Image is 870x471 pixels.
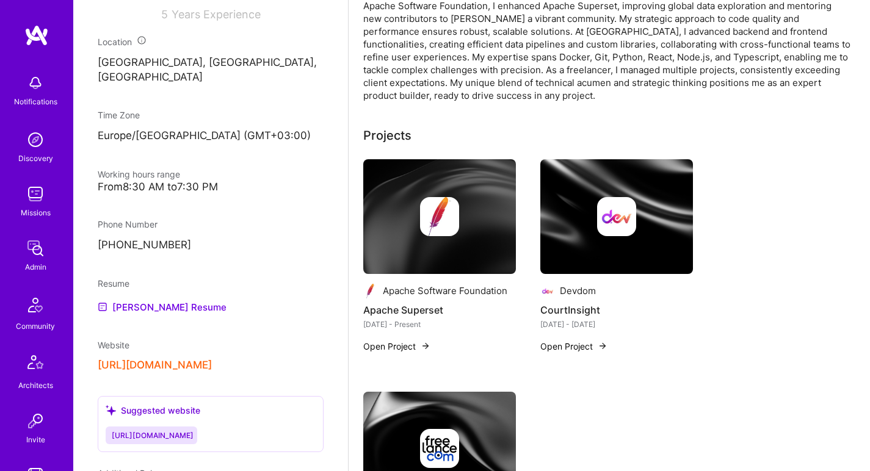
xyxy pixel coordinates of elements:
img: discovery [23,128,48,152]
button: Open Project [540,340,607,353]
img: bell [23,71,48,95]
img: Company logo [420,429,459,468]
div: [DATE] - Present [363,318,516,331]
div: Devdom [560,284,596,297]
img: Architects [21,350,50,379]
div: [DATE] - [DATE] [540,318,693,331]
div: Community [16,320,55,333]
div: Location [98,35,324,48]
span: 5 [161,8,168,21]
div: Missions [21,206,51,219]
p: [PHONE_NUMBER] [98,238,324,253]
h4: Apache Superset [363,302,516,318]
img: teamwork [23,182,48,206]
span: Resume [98,278,129,289]
i: icon SuggestedTeams [106,405,116,415]
img: arrow-right [598,341,607,351]
p: Europe/[GEOGRAPHIC_DATA] (GMT+03:00 ) [98,129,324,143]
span: Time Zone [98,110,140,120]
span: Working hours range [98,169,180,179]
div: Admin [25,261,46,273]
span: Years Experience [172,8,261,21]
img: cover [540,159,693,274]
img: Company logo [597,197,636,236]
div: Architects [18,379,53,392]
div: From 8:30 AM to 7:30 PM [98,181,324,193]
span: Website [98,340,129,350]
a: [PERSON_NAME] Resume [98,300,227,314]
img: Invite [23,409,48,433]
span: Phone Number [98,219,158,229]
button: Open Project [363,340,430,353]
div: Discovery [18,152,53,165]
span: [URL][DOMAIN_NAME] [112,431,194,440]
div: Projects [363,126,411,145]
div: Invite [26,433,45,446]
img: Company logo [363,284,378,298]
img: admin teamwork [23,236,48,261]
img: Company logo [420,197,459,236]
img: Resume [98,302,107,312]
img: logo [24,24,49,46]
img: Community [21,290,50,320]
button: [URL][DOMAIN_NAME] [98,359,212,372]
div: Notifications [14,95,57,108]
div: Suggested website [106,404,200,417]
img: Company logo [540,284,555,298]
img: cover [363,159,516,274]
div: Apache Software Foundation [383,284,507,297]
img: arrow-right [421,341,430,351]
p: [GEOGRAPHIC_DATA], [GEOGRAPHIC_DATA], [GEOGRAPHIC_DATA] [98,56,324,85]
h4: CourtInsight [540,302,693,318]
